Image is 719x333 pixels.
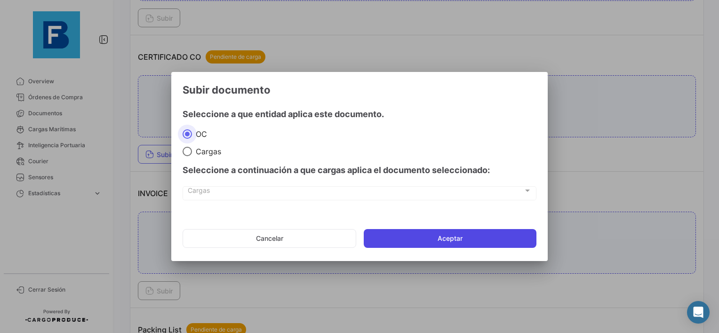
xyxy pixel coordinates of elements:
[364,229,536,248] button: Aceptar
[183,108,536,121] h4: Seleccione a que entidad aplica este documento.
[687,301,710,324] div: Abrir Intercom Messenger
[188,189,523,197] span: Cargas
[192,147,221,156] span: Cargas
[192,129,207,139] span: OC
[183,164,536,177] h4: Seleccione a continuación a que cargas aplica el documento seleccionado:
[183,83,536,96] h3: Subir documento
[183,229,356,248] button: Cancelar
